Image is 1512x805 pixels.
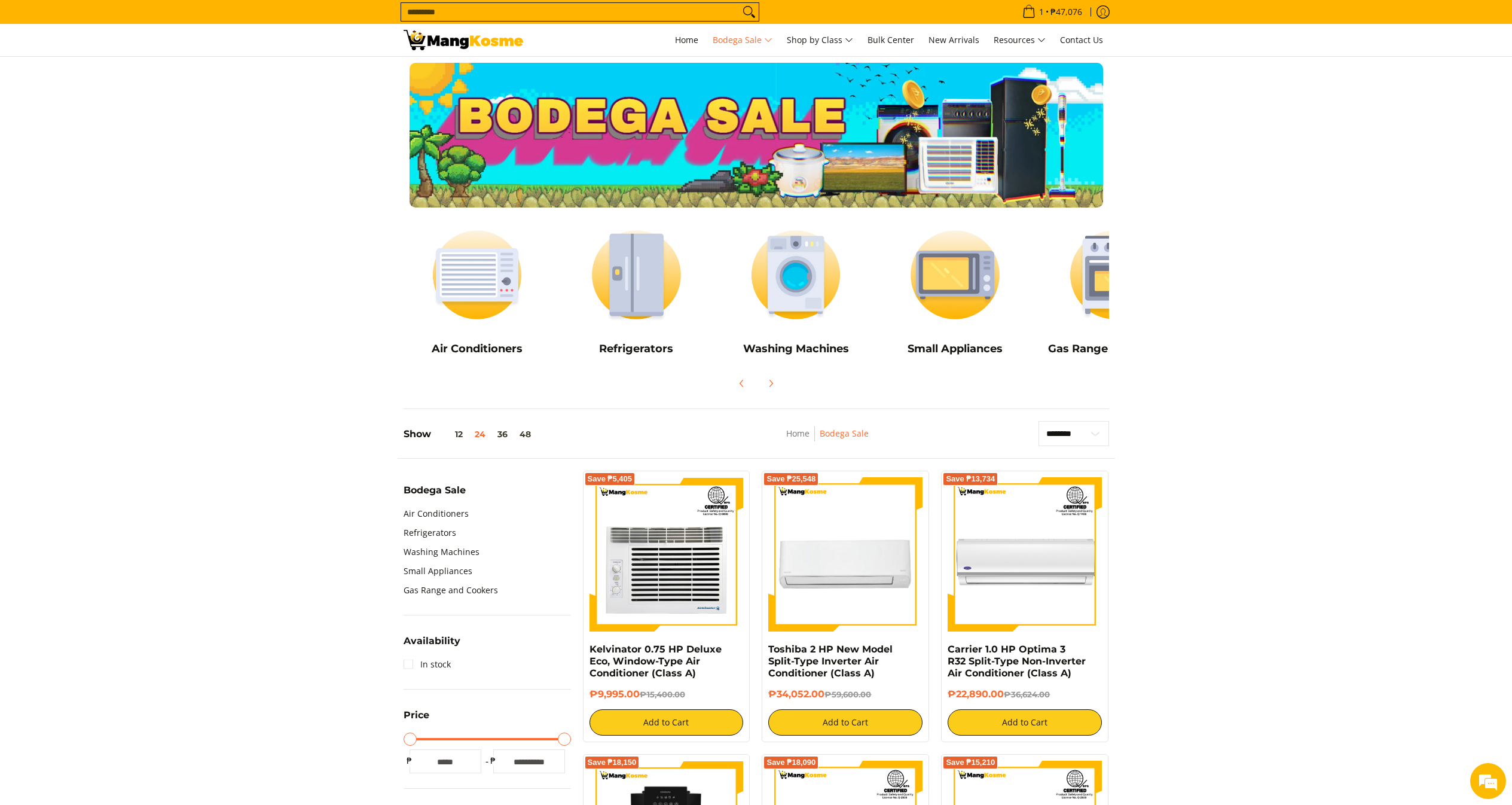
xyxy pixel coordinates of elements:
[491,429,514,439] button: 36
[766,759,815,766] span: Save ₱18,090
[948,477,1102,632] img: Carrier 1.0 HP Optima 3 R32 Split-Type Non-Inverter Air Conditioner (Class A)
[404,504,469,523] a: Air Conditioners
[757,370,784,397] button: Next
[1041,219,1189,364] a: Cookers Gas Range and Cookers
[404,562,472,581] a: Small Appliances
[881,342,1029,356] h5: Small Appliances
[404,581,498,600] a: Gas Range and Cookers
[588,475,633,483] span: Save ₱5,405
[669,24,704,56] a: Home
[404,523,456,542] a: Refrigerators
[1049,8,1084,16] span: ₱47,076
[404,342,551,356] h5: Air Conditioners
[514,429,537,439] button: 48
[820,428,869,439] a: Bodega Sale
[946,759,995,766] span: Save ₱15,210
[994,33,1046,48] span: Resources
[1037,8,1046,16] span: 1
[1004,690,1050,699] del: ₱36,624.00
[713,33,772,48] span: Bodega Sale
[563,342,710,356] h5: Refrigerators
[487,755,499,767] span: ₱
[729,370,755,397] button: Previous
[404,486,466,504] summary: Open
[948,644,1086,679] a: Carrier 1.0 HP Optima 3 R32 Split-Type Non-Inverter Air Conditioner (Class A)
[881,219,1029,364] a: Small Appliances Small Appliances
[1054,24,1109,56] a: Contact Us
[469,429,491,439] button: 24
[768,709,923,736] button: Add to Cart
[404,655,451,674] a: In stock
[707,24,778,56] a: Bodega Sale
[589,644,722,679] a: Kelvinator 0.75 HP Deluxe Eco, Window-Type Air Conditioner (Class A)
[640,690,685,699] del: ₱15,400.00
[1041,219,1189,330] img: Cookers
[563,219,710,364] a: Refrigerators Refrigerators
[404,636,460,646] span: Availability
[786,428,810,439] a: Home
[740,3,759,21] button: Search
[1019,5,1086,19] span: •
[824,690,871,699] del: ₱59,600.00
[881,219,1029,330] img: Small Appliances
[781,24,859,56] a: Shop by Class
[404,636,460,655] summary: Open
[535,24,1109,56] nav: Main Menu
[404,542,479,562] a: Washing Machines
[948,688,1102,700] h6: ₱22,890.00
[404,219,551,330] img: Air Conditioners
[722,219,870,364] a: Washing Machines Washing Machines
[787,33,853,48] span: Shop by Class
[1041,342,1189,356] h5: Gas Range and Cookers
[675,34,698,45] span: Home
[988,24,1052,56] a: Resources
[404,428,537,440] h5: Show
[768,477,923,632] img: Toshiba 2 HP New Model Split-Type Inverter Air Conditioner (Class A)
[563,219,710,330] img: Refrigerators
[404,219,551,364] a: Air Conditioners Air Conditioners
[589,709,744,736] button: Add to Cart
[404,486,466,495] span: Bodega Sale
[923,24,985,56] a: New Arrivals
[948,709,1102,736] button: Add to Cart
[768,688,923,700] h6: ₱34,052.00
[404,711,429,729] summary: Open
[868,34,914,45] span: Bulk Center
[589,477,744,632] img: Kelvinator 0.75 HP Deluxe Eco, Window-Type Air Conditioner (Class A)
[928,34,979,45] span: New Arrivals
[431,429,469,439] button: 12
[768,644,893,679] a: Toshiba 2 HP New Model Split-Type Inverter Air Conditioner (Class A)
[589,688,744,700] h6: ₱9,995.00
[946,475,995,483] span: Save ₱13,734
[588,759,637,766] span: Save ₱18,150
[722,219,870,330] img: Washing Machines
[707,426,949,453] nav: Breadcrumbs
[722,342,870,356] h5: Washing Machines
[766,475,815,483] span: Save ₱25,548
[404,30,523,50] img: Bodega Sale l Mang Kosme: Cost-Efficient &amp; Quality Home Appliances
[404,711,429,720] span: Price
[862,24,920,56] a: Bulk Center
[404,755,416,767] span: ₱
[1060,34,1103,45] span: Contact Us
